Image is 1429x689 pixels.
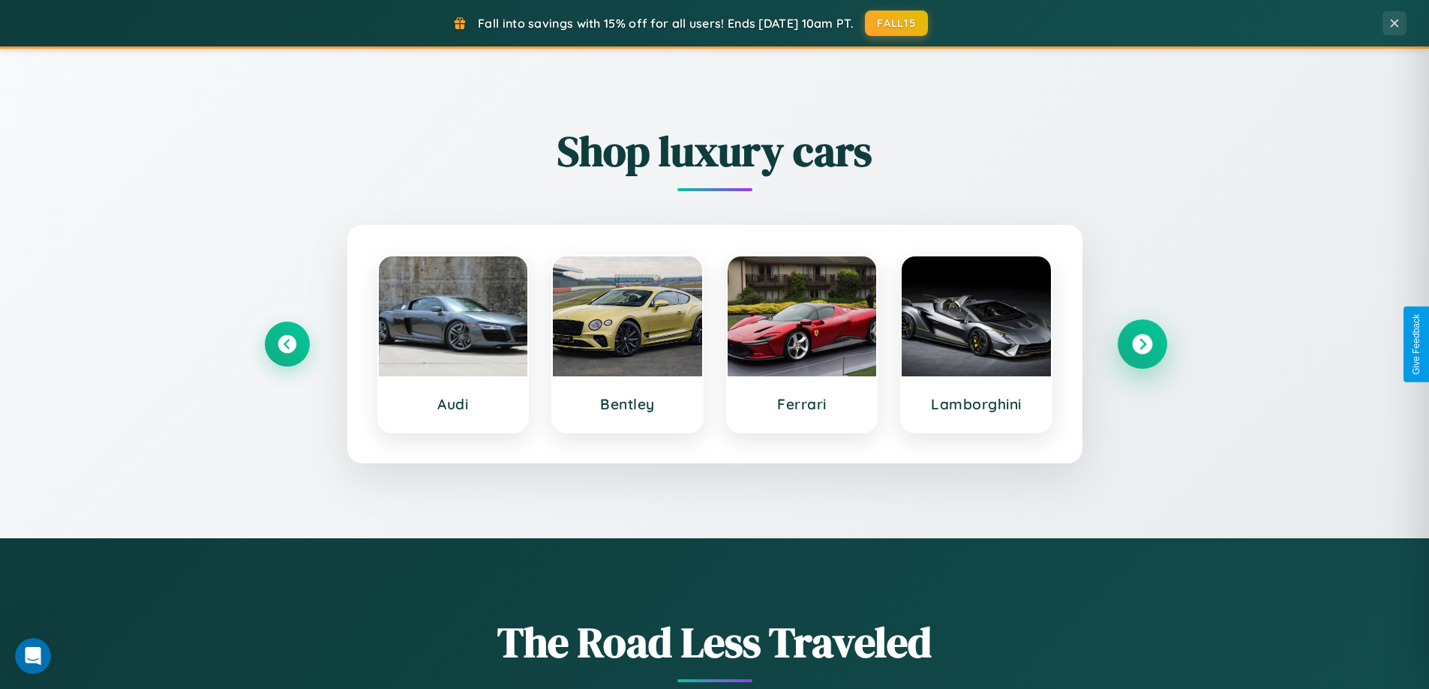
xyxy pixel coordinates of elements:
[917,395,1036,413] h3: Lamborghini
[265,122,1165,180] h2: Shop luxury cars
[478,16,854,31] span: Fall into savings with 15% off for all users! Ends [DATE] 10am PT.
[865,10,928,36] button: FALL15
[743,395,862,413] h3: Ferrari
[568,395,687,413] h3: Bentley
[394,395,513,413] h3: Audi
[265,613,1165,671] h1: The Road Less Traveled
[1411,314,1421,375] div: Give Feedback
[15,638,51,674] iframe: Intercom live chat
